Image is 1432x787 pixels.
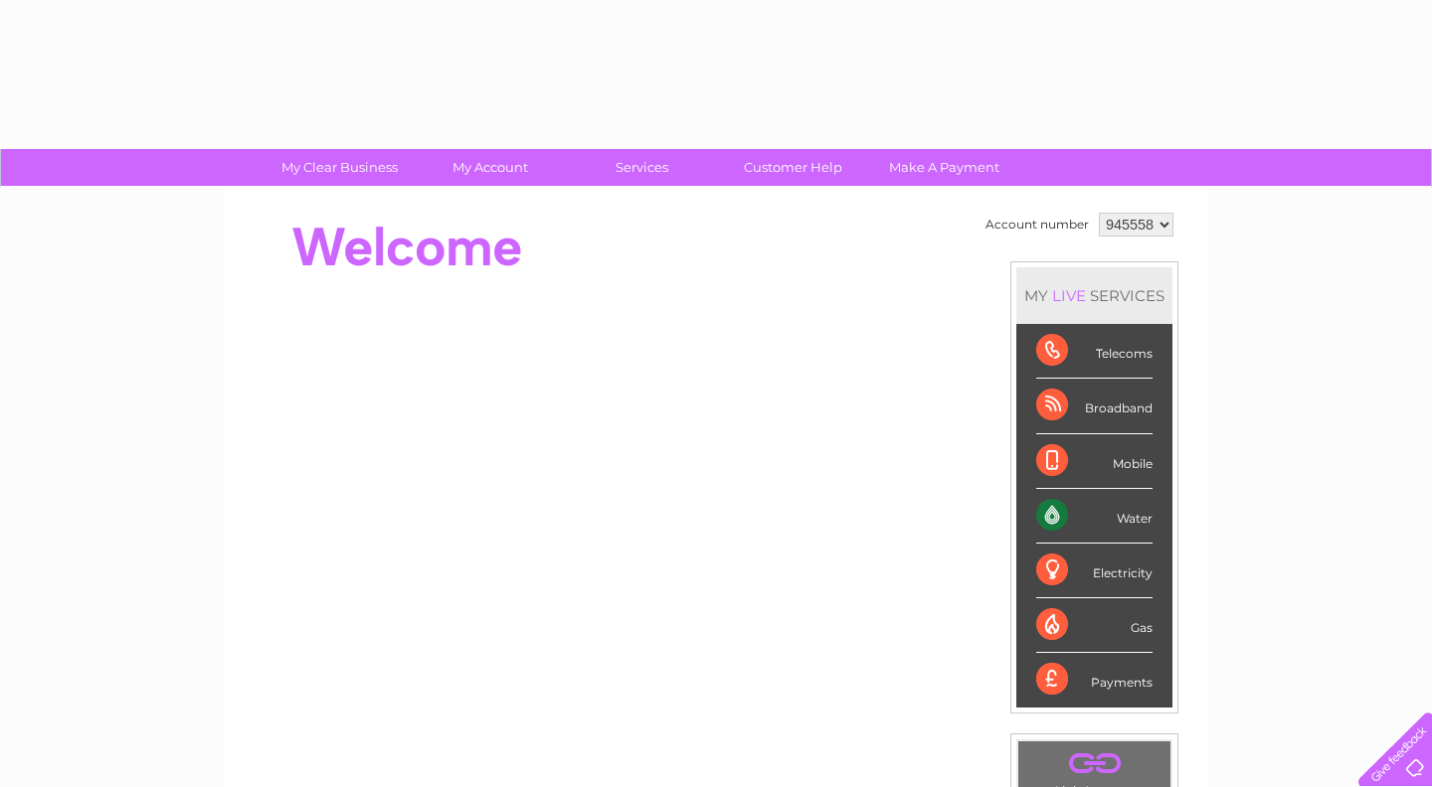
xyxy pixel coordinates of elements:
a: Services [560,149,724,186]
div: Gas [1036,598,1153,653]
a: Make A Payment [862,149,1026,186]
a: My Account [409,149,573,186]
div: Telecoms [1036,324,1153,379]
td: Account number [981,208,1094,241]
div: Broadband [1036,379,1153,433]
a: . [1023,746,1165,781]
div: MY SERVICES [1016,267,1172,324]
div: Mobile [1036,434,1153,489]
div: Payments [1036,653,1153,707]
div: Electricity [1036,544,1153,598]
a: Customer Help [711,149,875,186]
div: Water [1036,489,1153,544]
a: My Clear Business [258,149,422,186]
div: LIVE [1048,286,1090,305]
